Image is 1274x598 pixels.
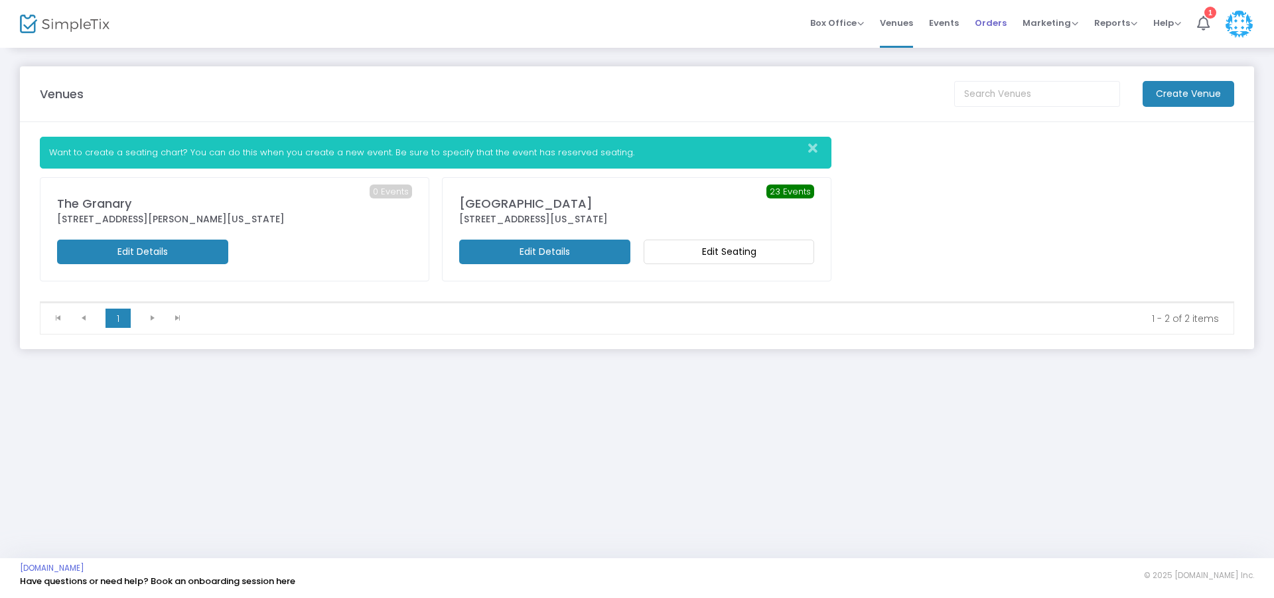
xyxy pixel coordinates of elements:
kendo-pager-info: 1 - 2 of 2 items [200,312,1219,325]
span: Venues [880,6,913,40]
a: [DOMAIN_NAME] [20,563,84,573]
span: Marketing [1023,17,1078,29]
span: Events [929,6,959,40]
span: 23 Events [766,185,814,199]
div: [STREET_ADDRESS][US_STATE] [459,212,814,226]
div: 1 [1204,7,1216,19]
span: Reports [1094,17,1137,29]
span: Help [1153,17,1181,29]
span: © 2025 [DOMAIN_NAME] Inc. [1144,570,1254,581]
m-button: Edit Details [57,240,228,264]
div: Want to create a seating chart? You can do this when you create a new event. Be sure to specify t... [40,137,831,169]
button: Close [804,137,831,159]
m-button: Create Venue [1143,81,1234,107]
m-button: Edit Seating [644,240,815,264]
span: Box Office [810,17,864,29]
m-panel-title: Venues [40,85,84,103]
a: Have questions or need help? Book an onboarding session here [20,575,295,587]
div: The Granary [57,194,412,212]
div: [STREET_ADDRESS][PERSON_NAME][US_STATE] [57,212,412,226]
m-button: Edit Details [459,240,630,264]
input: Search Venues [954,81,1120,107]
span: 0 Events [370,185,412,199]
div: Data table [40,302,1234,303]
span: Page 1 [106,309,131,329]
div: [GEOGRAPHIC_DATA] [459,194,814,212]
span: Orders [975,6,1007,40]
